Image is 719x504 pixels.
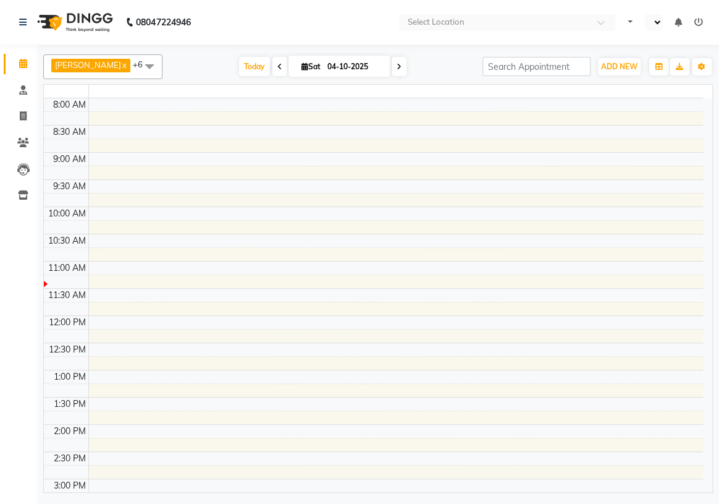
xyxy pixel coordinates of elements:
[324,58,385,76] input: 2025-10-04
[51,425,88,438] div: 2:00 PM
[239,57,270,76] span: Today
[51,479,88,492] div: 3:00 PM
[46,316,88,329] div: 12:00 PM
[55,60,121,70] span: [PERSON_NAME]
[51,153,88,166] div: 9:00 AM
[46,234,88,247] div: 10:30 AM
[51,126,88,139] div: 8:30 AM
[598,58,641,75] button: ADD NEW
[46,207,88,220] div: 10:00 AM
[136,5,190,40] b: 08047224946
[46,343,88,356] div: 12:30 PM
[121,60,127,70] a: x
[46,289,88,302] div: 11:30 AM
[482,57,591,76] input: Search Appointment
[51,98,88,111] div: 8:00 AM
[51,180,88,193] div: 9:30 AM
[298,62,324,71] span: Sat
[408,16,465,28] div: Select Location
[46,262,88,275] div: 11:00 AM
[32,5,116,40] img: logo
[51,398,88,411] div: 1:30 PM
[51,370,88,383] div: 1:00 PM
[133,59,152,69] span: +6
[601,62,637,71] span: ADD NEW
[51,452,88,465] div: 2:30 PM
